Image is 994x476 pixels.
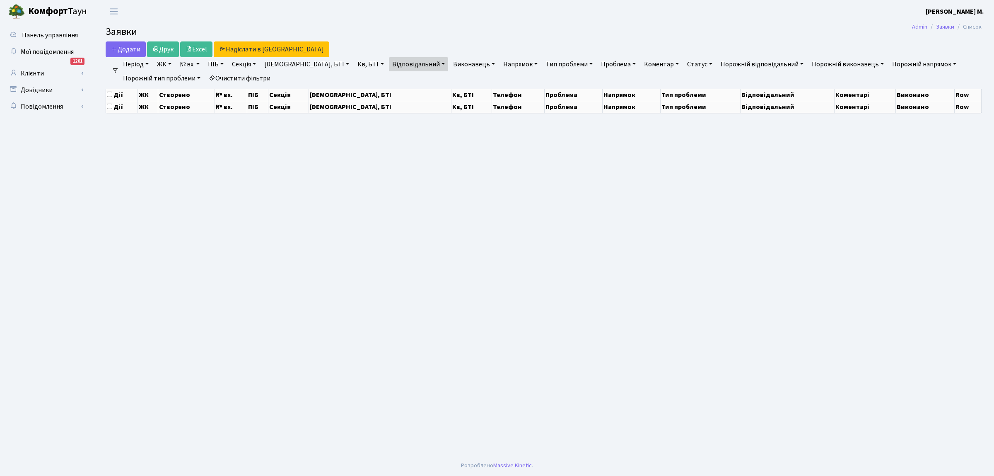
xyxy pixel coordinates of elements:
a: [PERSON_NAME] М. [926,7,984,17]
th: Напрямок [603,89,661,101]
th: Відповідальний [741,89,835,101]
a: Тип проблеми [543,57,596,71]
a: Заявки [936,22,954,31]
a: Excel [180,41,212,57]
span: Заявки [106,24,137,39]
a: Мої повідомлення1201 [4,44,87,60]
th: Телефон [492,89,545,101]
th: Row [955,89,982,101]
a: ПІБ [205,57,227,71]
span: Додати [111,45,140,54]
th: Створено [158,89,215,101]
a: Відповідальний [389,57,448,71]
a: Секція [229,57,259,71]
th: Дії [106,101,138,113]
a: Massive Kinetic [493,461,532,470]
th: [DEMOGRAPHIC_DATA], БТІ [309,101,451,113]
th: Виконано [896,89,955,101]
th: Відповідальний [741,101,835,113]
a: ЖК [154,57,175,71]
a: Admin [912,22,927,31]
a: Напрямок [500,57,541,71]
th: [DEMOGRAPHIC_DATA], БТІ [309,89,451,101]
button: Переключити навігацію [104,5,124,18]
th: Тип проблеми [661,89,741,101]
b: Комфорт [28,5,68,18]
a: № вх. [176,57,203,71]
nav: breadcrumb [900,18,994,36]
a: Очистити фільтри [205,71,274,85]
th: Row [955,101,982,113]
li: Список [954,22,982,32]
a: Порожній напрямок [889,57,960,71]
th: Секція [268,89,309,101]
a: Порожній відповідальний [717,57,807,71]
th: Проблема [545,89,603,101]
a: Кв, БТІ [354,57,387,71]
a: Довідники [4,82,87,98]
a: Статус [684,57,716,71]
th: Телефон [492,101,545,113]
th: № вх. [215,89,247,101]
a: Порожній виконавець [808,57,887,71]
b: [PERSON_NAME] М. [926,7,984,16]
a: Додати [106,41,146,57]
th: Кв, БТІ [451,89,492,101]
th: ПІБ [247,89,268,101]
th: Коментарі [835,101,896,113]
a: Порожній тип проблеми [120,71,204,85]
th: ПІБ [247,101,268,113]
a: Повідомлення [4,98,87,115]
span: Панель управління [22,31,78,40]
a: Клієнти [4,65,87,82]
span: Мої повідомлення [21,47,74,56]
th: Напрямок [603,101,661,113]
th: ЖК [138,101,158,113]
th: Тип проблеми [661,101,741,113]
a: Надіслати в [GEOGRAPHIC_DATA] [214,41,329,57]
a: Виконавець [450,57,498,71]
a: Коментар [641,57,682,71]
th: Проблема [545,101,603,113]
th: Секція [268,101,309,113]
div: 1201 [70,58,84,65]
th: № вх. [215,101,247,113]
th: Виконано [896,101,955,113]
th: Дії [106,89,138,101]
th: Коментарі [835,89,896,101]
span: Таун [28,5,87,19]
th: ЖК [138,89,158,101]
a: Проблема [598,57,639,71]
img: logo.png [8,3,25,20]
a: [DEMOGRAPHIC_DATA], БТІ [261,57,352,71]
th: Створено [158,101,215,113]
a: Панель управління [4,27,87,44]
a: Друк [147,41,179,57]
a: Період [120,57,152,71]
div: Розроблено . [461,461,533,470]
th: Кв, БТІ [451,101,492,113]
